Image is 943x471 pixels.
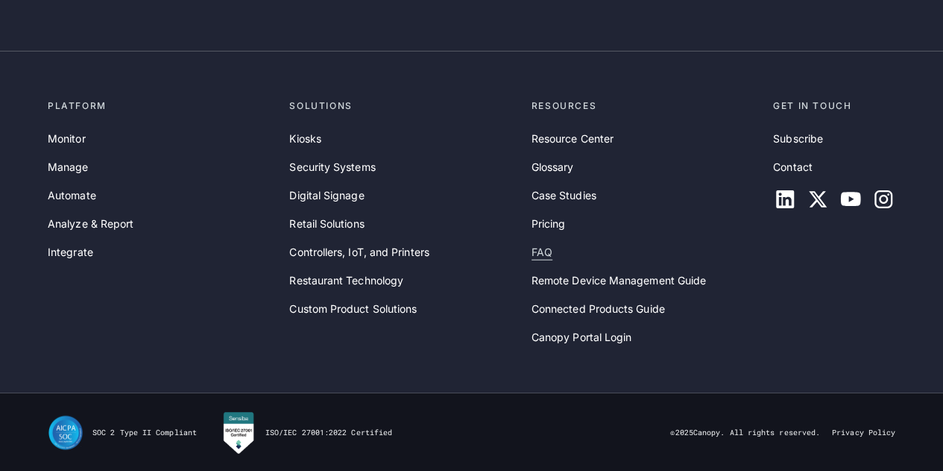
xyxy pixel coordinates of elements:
[92,428,197,438] div: SOC 2 Type II Compliant
[289,272,403,289] a: Restaurant Technology
[289,159,375,175] a: Security Systems
[289,216,364,232] a: Retail Solutions
[773,131,823,147] a: Subscribe
[48,131,86,147] a: Monitor
[48,99,277,113] div: Platform
[289,187,364,204] a: Digital Signage
[832,428,895,438] a: Privacy Policy
[221,411,256,455] img: Canopy RMM is Sensiba Certified for ISO/IEC
[48,244,93,261] a: Integrate
[48,187,96,204] a: Automate
[289,301,417,317] a: Custom Product Solutions
[48,415,83,451] img: SOC II Type II Compliance Certification for Canopy Remote Device Management
[532,216,566,232] a: Pricing
[532,99,761,113] div: Resources
[532,301,665,317] a: Connected Products Guide
[48,216,133,232] a: Analyze & Report
[773,99,895,113] div: Get in touch
[675,428,693,437] span: 2025
[532,329,632,346] a: Canopy Portal Login
[532,131,614,147] a: Resource Center
[289,131,321,147] a: Kiosks
[265,428,392,438] div: ISO/IEC 27001:2022 Certified
[532,159,574,175] a: Glossary
[289,244,429,261] a: Controllers, IoT, and Printers
[532,244,552,261] a: FAQ
[670,428,820,438] div: © Canopy. All rights reserved.
[532,272,706,289] a: Remote Device Management Guide
[532,187,596,204] a: Case Studies
[48,159,88,175] a: Manage
[289,99,519,113] div: Solutions
[773,159,813,175] a: Contact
